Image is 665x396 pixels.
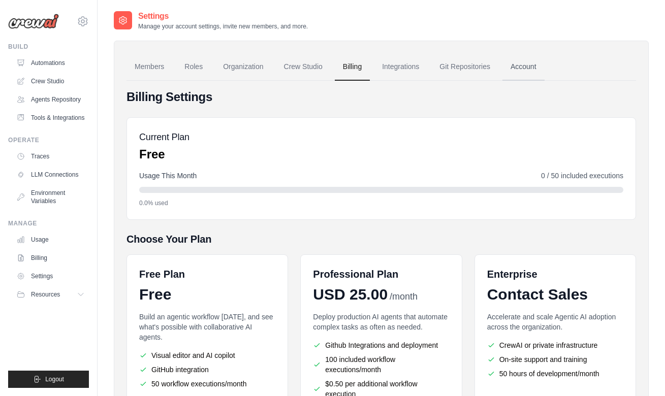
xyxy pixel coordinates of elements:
[8,219,89,227] div: Manage
[126,232,636,246] h5: Choose Your Plan
[139,350,275,360] li: Visual editor and AI copilot
[12,268,89,284] a: Settings
[176,53,211,81] a: Roles
[313,340,449,350] li: Github Integrations and deployment
[390,290,418,304] span: /month
[487,285,623,304] div: Contact Sales
[335,53,370,81] a: Billing
[139,285,275,304] div: Free
[12,55,89,71] a: Automations
[12,73,89,89] a: Crew Studio
[8,43,89,51] div: Build
[139,267,185,281] h6: Free Plan
[138,22,308,30] p: Manage your account settings, invite new members, and more.
[139,365,275,375] li: GitHub integration
[139,171,197,181] span: Usage This Month
[487,340,623,350] li: CrewAI or private infrastructure
[12,232,89,248] a: Usage
[313,354,449,375] li: 100 included workflow executions/month
[12,110,89,126] a: Tools & Integrations
[487,354,623,365] li: On-site support and training
[12,185,89,209] a: Environment Variables
[139,379,275,389] li: 50 workflow executions/month
[487,369,623,379] li: 50 hours of development/month
[126,89,636,105] h4: Billing Settings
[126,53,172,81] a: Members
[541,171,623,181] span: 0 / 50 included executions
[12,148,89,164] a: Traces
[374,53,427,81] a: Integrations
[313,312,449,332] p: Deploy production AI agents that automate complex tasks as often as needed.
[502,53,545,81] a: Account
[431,53,498,81] a: Git Repositories
[138,10,308,22] h2: Settings
[8,371,89,388] button: Logout
[215,53,271,81] a: Organization
[12,167,89,183] a: LLM Connections
[139,146,189,162] p: Free
[45,375,64,383] span: Logout
[313,267,398,281] h6: Professional Plan
[487,267,623,281] h6: Enterprise
[8,136,89,144] div: Operate
[487,312,623,332] p: Accelerate and scale Agentic AI adoption across the organization.
[8,14,59,29] img: Logo
[139,312,275,342] p: Build an agentic workflow [DATE], and see what's possible with collaborative AI agents.
[276,53,331,81] a: Crew Studio
[12,250,89,266] a: Billing
[313,285,388,304] span: USD 25.00
[139,199,168,207] span: 0.0% used
[12,91,89,108] a: Agents Repository
[31,290,60,299] span: Resources
[139,130,189,144] h5: Current Plan
[12,286,89,303] button: Resources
